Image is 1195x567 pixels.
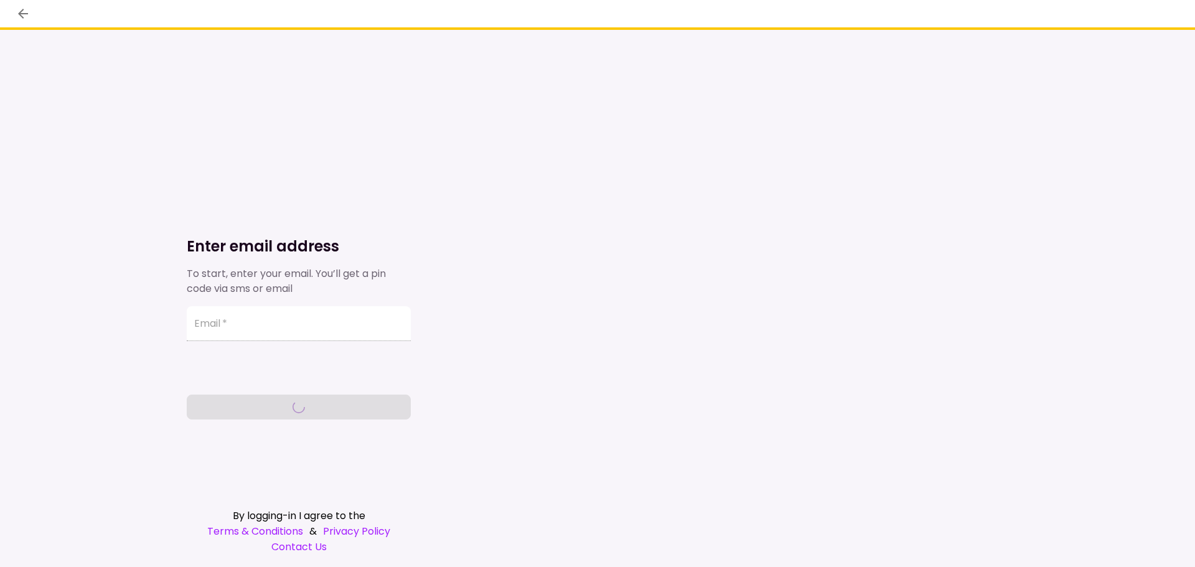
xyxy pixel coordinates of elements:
[187,539,411,555] a: Contact Us
[187,266,411,296] div: To start, enter your email. You’ll get a pin code via sms or email
[12,3,34,24] button: back
[187,508,411,523] div: By logging-in I agree to the
[207,523,303,539] a: Terms & Conditions
[323,523,390,539] a: Privacy Policy
[187,237,411,256] h1: Enter email address
[187,523,411,539] div: &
